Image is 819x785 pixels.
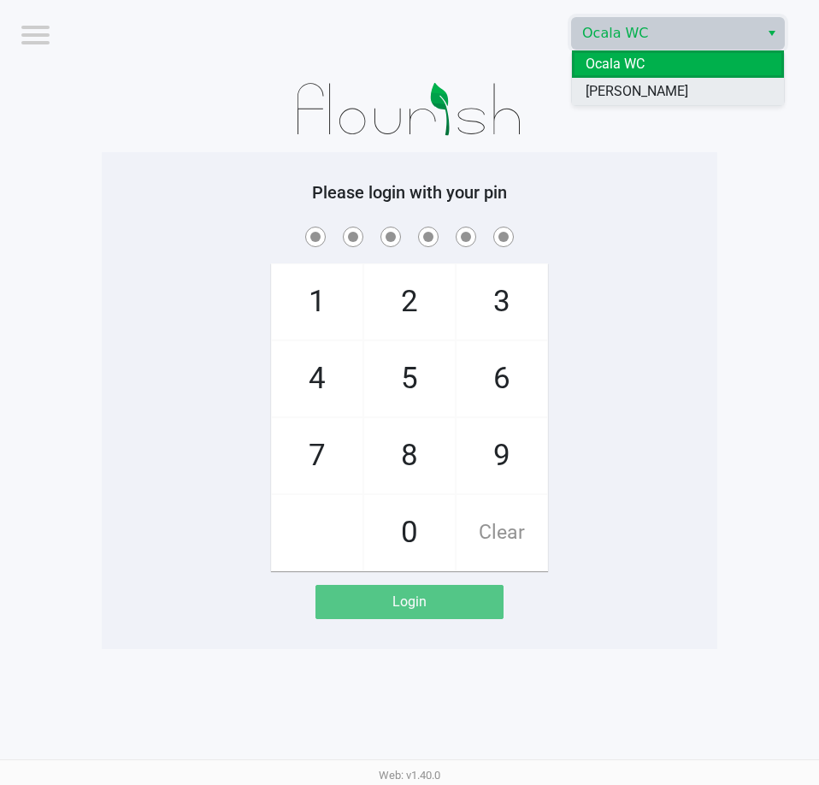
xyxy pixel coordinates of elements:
span: 7 [272,418,362,493]
span: Ocala WC [586,54,645,74]
span: 5 [364,341,455,416]
span: Ocala WC [582,23,749,44]
span: [PERSON_NAME] [586,81,688,102]
span: 3 [457,264,547,339]
span: Clear [457,495,547,570]
span: 2 [364,264,455,339]
span: 4 [272,341,362,416]
span: 6 [457,341,547,416]
span: 9 [457,418,547,493]
span: 0 [364,495,455,570]
h5: Please login with your pin [115,182,704,203]
span: Web: v1.40.0 [379,769,440,782]
button: Select [759,18,784,49]
span: 1 [272,264,362,339]
span: 8 [364,418,455,493]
